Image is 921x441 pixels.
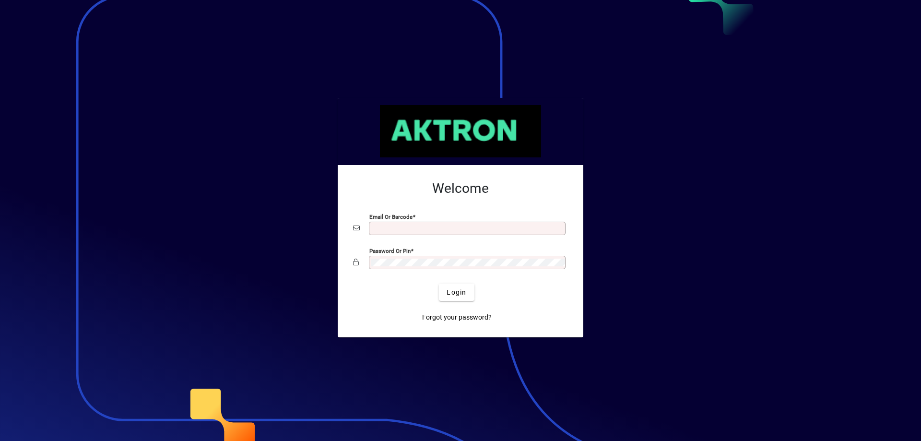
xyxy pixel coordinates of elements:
mat-label: Email or Barcode [369,214,413,220]
span: Login [447,287,466,298]
mat-label: Password or Pin [369,248,411,254]
span: Forgot your password? [422,312,492,322]
button: Login [439,284,474,301]
h2: Welcome [353,180,568,197]
a: Forgot your password? [418,309,496,326]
